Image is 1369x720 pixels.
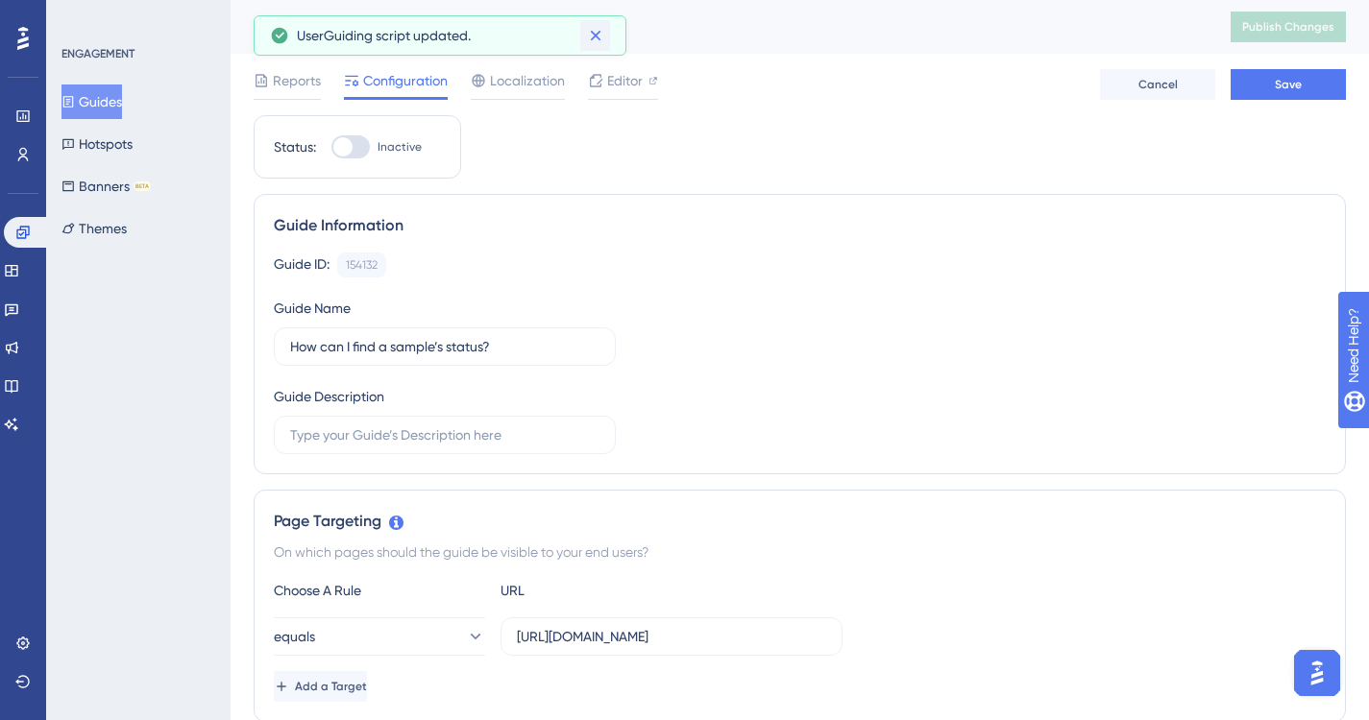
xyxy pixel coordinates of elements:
button: Save [1231,69,1346,100]
div: Guide Information [274,214,1326,237]
div: Guide ID: [274,252,330,277]
span: UserGuiding script updated. [297,24,471,47]
div: Choose A Rule [274,579,485,602]
div: URL [501,579,712,602]
div: 154132 [346,257,378,273]
span: equals [274,625,315,648]
button: Themes [61,211,127,246]
div: Guide Name [274,297,351,320]
input: Type your Guide’s Description here [290,424,599,445]
span: Cancel [1138,77,1178,92]
div: Status: [274,135,316,158]
button: equals [274,617,485,656]
input: Type your Guide’s Name here [290,336,599,357]
div: BETA [134,181,151,191]
div: ENGAGEMENT [61,46,134,61]
button: Add a Target [274,671,367,702]
span: Add a Target [295,679,367,694]
button: Hotspots [61,127,133,161]
div: How can I find a sample’s status? [254,13,1183,40]
span: Reports [273,69,321,92]
iframe: UserGuiding AI Assistant Launcher [1288,644,1346,702]
span: Publish Changes [1242,19,1334,35]
span: Editor [607,69,643,92]
div: On which pages should the guide be visible to your end users? [274,540,1326,564]
button: Guides [61,84,122,119]
button: Cancel [1100,69,1215,100]
span: Configuration [363,69,448,92]
span: Localization [490,69,565,92]
span: Save [1275,77,1302,92]
button: BannersBETA [61,169,151,204]
button: Publish Changes [1231,12,1346,42]
span: Need Help? [45,5,120,28]
div: Page Targeting [274,510,1326,533]
input: yourwebsite.com/path [517,626,826,647]
span: Inactive [378,139,422,155]
div: Guide Description [274,385,384,408]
